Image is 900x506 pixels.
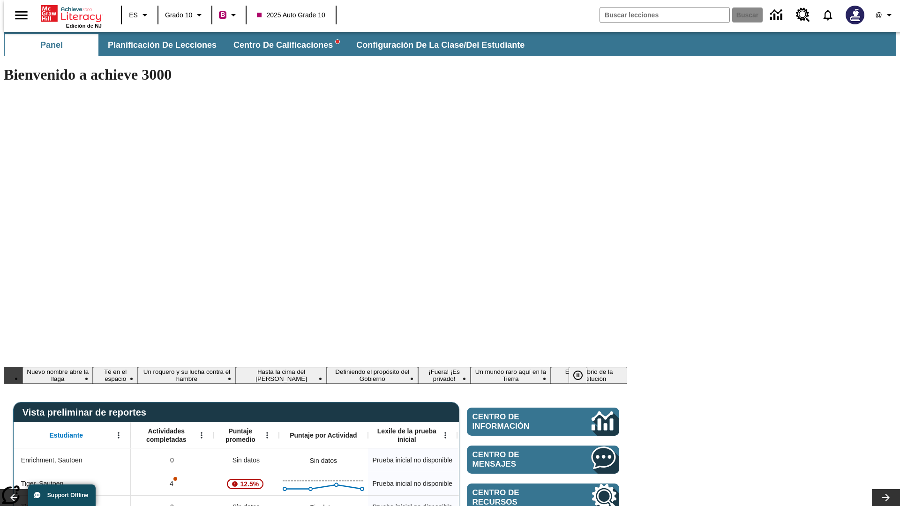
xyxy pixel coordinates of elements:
[373,479,452,489] span: Prueba inicial no disponible, Tiger, Sautoen
[135,427,197,444] span: Actividades completadas
[600,7,729,22] input: Buscar campo
[840,3,870,27] button: Escoja un nuevo avatar
[816,3,840,27] a: Notificaciones
[21,455,82,465] span: Enrichment, Sautoen
[472,450,563,469] span: Centro de mensajes
[4,34,533,56] div: Subbarra de navegación
[226,34,347,56] button: Centro de calificaciones
[551,367,627,384] button: Diapositiva 8 El equilibrio de la Constitución
[790,2,816,28] a: Centro de recursos, Se abrirá en una pestaña nueva.
[170,455,174,465] span: 0
[7,1,35,29] button: Abrir el menú lateral
[131,472,213,495] div: 4, Es posible que sea inválido el puntaje de una o más actividades., Tiger, Sautoen
[569,367,597,384] div: Pausar
[870,7,900,23] button: Perfil/Configuración
[349,34,532,56] button: Configuración de la clase/del estudiante
[218,427,263,444] span: Puntaje promedio
[21,479,64,489] span: Tiger, Sautoen
[28,484,96,506] button: Support Offline
[129,10,138,20] span: ES
[237,476,263,492] span: 12.5%
[875,10,882,20] span: @
[846,6,864,24] img: Avatar
[112,428,126,442] button: Abrir menú
[195,428,209,442] button: Abrir menú
[872,489,900,506] button: Carrusel de lecciones, seguir
[41,3,102,29] div: Portada
[125,7,155,23] button: Lenguaje: ES, Selecciona un idioma
[4,32,896,56] div: Subbarra de navegación
[373,455,452,465] span: Prueba inicial no disponible, Enrichment, Sautoen
[457,448,546,472] div: Sin datos, Enrichment, Sautoen
[336,40,339,44] svg: writing assistant alert
[257,10,325,20] span: 2025 Auto Grade 10
[169,479,175,489] p: 4
[220,9,225,21] span: B
[467,408,619,436] a: Centro de información
[108,40,217,51] span: Planificación de lecciones
[356,40,525,51] span: Configuración de la clase/del estudiante
[93,367,137,384] button: Diapositiva 2 Té en el espacio
[213,448,279,472] div: Sin datos, Enrichment, Sautoen
[467,446,619,474] a: Centro de mensajes
[569,367,587,384] button: Pausar
[373,427,441,444] span: Lexile de la prueba inicial
[215,7,243,23] button: Boost El color de la clase es rojo violeta. Cambiar el color de la clase.
[100,34,224,56] button: Planificación de lecciones
[47,492,88,499] span: Support Offline
[131,448,213,472] div: 0, Enrichment, Sautoen
[161,7,209,23] button: Grado: Grado 10, Elige un grado
[290,431,357,439] span: Puntaje por Actividad
[418,367,471,384] button: Diapositiva 6 ¡Fuera! ¡Es privado!
[327,367,418,384] button: Diapositiva 5 Definiendo el propósito del Gobierno
[213,472,279,495] div: , 12.5%, ¡Atención! La puntuación media de 12.5% correspondiente al primer intento de este estudi...
[765,2,790,28] a: Centro de información
[472,412,560,431] span: Centro de información
[22,367,93,384] button: Diapositiva 1 Nuevo nombre abre la llaga
[40,40,63,51] span: Panel
[41,4,102,23] a: Portada
[457,472,546,495] div: Sin datos, Tiger, Sautoen
[260,428,274,442] button: Abrir menú
[138,367,236,384] button: Diapositiva 3 Un roquero y su lucha contra el hambre
[438,428,452,442] button: Abrir menú
[22,407,151,418] span: Vista preliminar de reportes
[165,10,192,20] span: Grado 10
[305,451,342,470] div: Sin datos, Enrichment, Sautoen
[50,431,83,439] span: Estudiante
[233,40,339,51] span: Centro de calificaciones
[66,23,102,29] span: Edición de NJ
[4,66,627,83] h1: Bienvenido a achieve 3000
[471,367,551,384] button: Diapositiva 7 Un mundo raro aquí en la Tierra
[236,367,327,384] button: Diapositiva 4 Hasta la cima del monte Tai
[228,451,264,470] span: Sin datos
[5,34,98,56] button: Panel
